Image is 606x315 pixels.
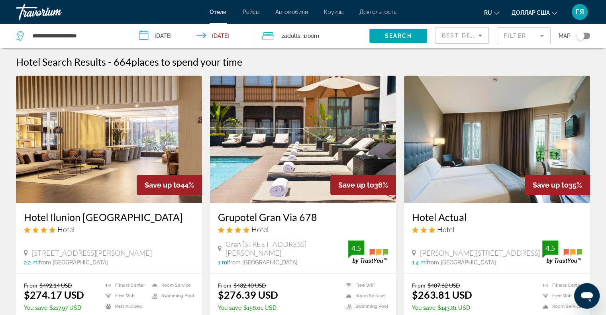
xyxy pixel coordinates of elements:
[24,211,194,223] a: Hotel Ilunion [GEOGRAPHIC_DATA]
[226,240,348,257] span: Gran [STREET_ADDRESS][PERSON_NAME]
[497,27,551,45] button: Filter
[412,211,582,223] a: Hotel Actual
[369,29,427,43] button: Search
[218,305,278,311] p: $156.01 USD
[218,305,241,311] span: You save
[39,259,108,266] span: from [GEOGRAPHIC_DATA]
[32,248,152,257] span: [STREET_ADDRESS][PERSON_NAME]
[24,259,39,266] span: 2.2 mi
[16,76,202,203] img: Hotel image
[24,282,37,289] span: From
[404,76,590,203] img: Hotel image
[210,9,227,15] a: Отели
[442,32,483,39] span: Best Deals
[539,293,582,299] li: Free WiFi
[218,289,278,301] ins: $276.39 USD
[148,293,194,299] li: Swimming Pool
[412,225,582,234] div: 3 star Hotel
[114,56,242,68] h2: 664
[525,175,590,195] div: 35%
[16,56,106,68] h1: Hotel Search Results
[218,211,388,223] a: Grupotel Gran Via 678
[218,259,228,266] span: 1 mi
[233,282,266,289] del: $432.40 USD
[24,305,47,311] span: You save
[574,283,600,309] iframe: Кнопка запуска окна обмена сообщениями
[275,9,308,15] a: Автомобили
[218,282,231,289] span: From
[57,225,75,234] span: Hotel
[284,33,300,39] span: Adults
[324,9,343,15] a: Круизы
[108,56,112,68] span: -
[412,305,435,311] span: You save
[16,2,96,22] a: Травориум
[420,248,540,257] span: [PERSON_NAME][STREET_ADDRESS]
[24,225,194,234] div: 4 star Hotel
[512,10,550,16] font: доллар США
[385,33,412,39] span: Search
[412,289,472,301] ins: $263.81 USD
[427,259,496,266] span: from [GEOGRAPHIC_DATA]
[218,225,388,234] div: 4 star Hotel
[484,7,500,18] button: Изменить язык
[102,303,148,310] li: Pets Allowed
[210,76,396,203] img: Hotel image
[148,282,194,289] li: Room Service
[39,282,72,289] del: $492.14 USD
[330,175,396,195] div: 36%
[569,4,590,20] button: Меню пользователя
[102,282,148,289] li: Fitness Center
[348,241,388,264] img: trustyou-badge.svg
[102,293,148,299] li: Free WiFi
[342,293,388,299] li: Room Service
[539,303,582,310] li: Room Service
[542,241,582,264] img: trustyou-badge.svg
[24,305,84,311] p: $217.97 USD
[145,181,180,189] span: Save up to
[437,225,454,234] span: Hotel
[348,243,364,253] div: 4.5
[442,31,482,40] mat-select: Sort by
[539,282,582,289] li: Fitness Center
[131,56,242,68] span: places to spend your time
[342,303,388,310] li: Swimming Pool
[571,32,590,39] button: Toggle map
[342,282,388,289] li: Free WiFi
[300,30,319,41] span: , 1
[512,7,557,18] button: Изменить валюту
[306,33,319,39] span: Room
[281,30,300,41] span: 2
[338,181,374,189] span: Save up to
[542,243,558,253] div: 4.5
[428,282,460,289] del: $407.62 USD
[575,8,584,16] font: ГЯ
[412,259,427,266] span: 1.4 mi
[228,259,298,266] span: from [GEOGRAPHIC_DATA]
[412,282,426,289] span: From
[243,9,259,15] a: Рейсы
[533,181,569,189] span: Save up to
[412,305,472,311] p: $143.81 USD
[359,9,396,15] a: Деятельность
[131,24,254,48] button: Check-in date: Dec 6, 2025 Check-out date: Dec 8, 2025
[559,30,571,41] span: Map
[484,10,492,16] font: ru
[254,24,369,48] button: Travelers: 2 adults, 0 children
[24,289,84,301] ins: $274.17 USD
[251,225,269,234] span: Hotel
[137,175,202,195] div: 44%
